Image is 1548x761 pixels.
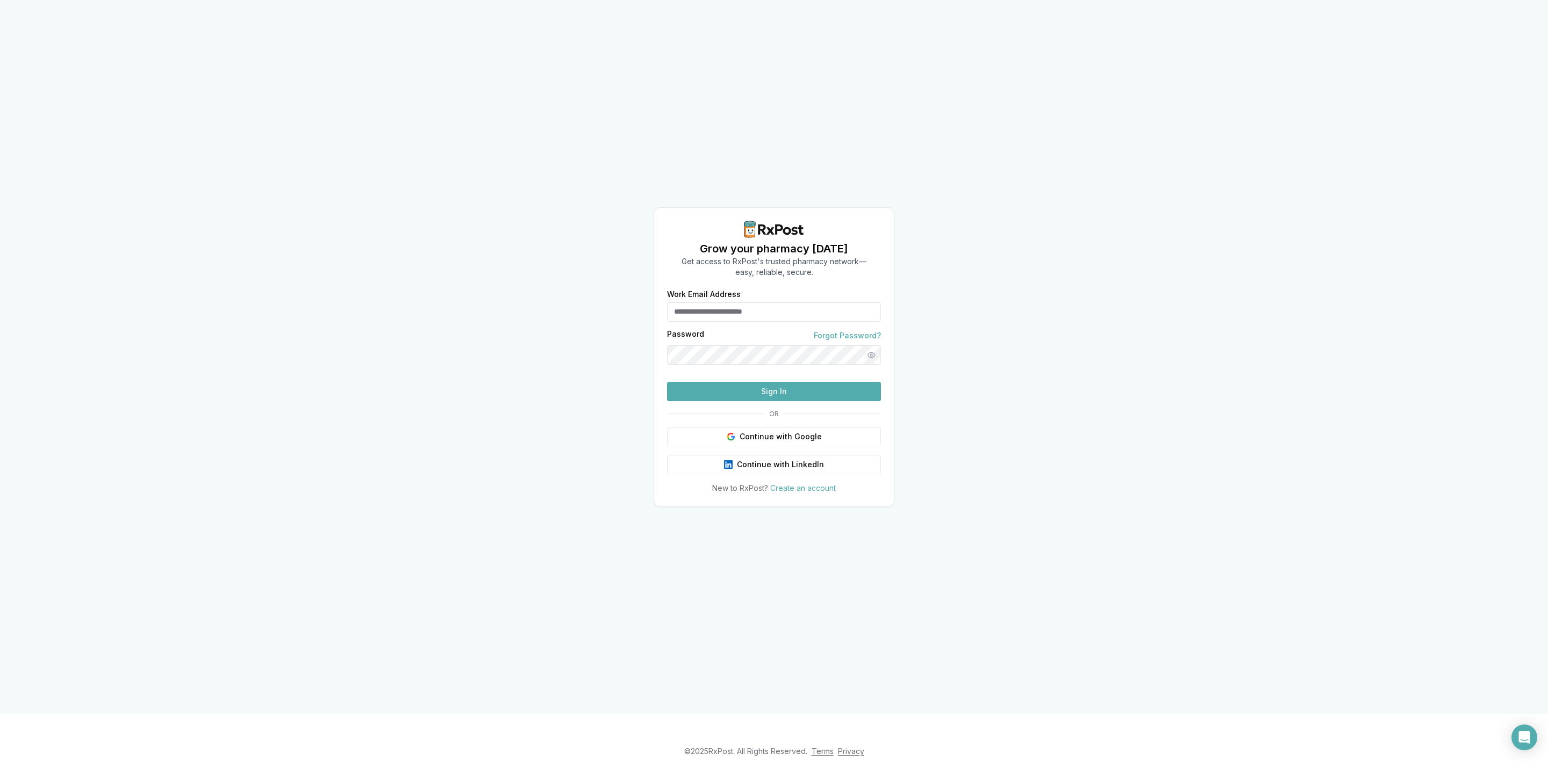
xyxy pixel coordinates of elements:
[724,460,733,469] img: LinkedIn
[838,746,864,756] a: Privacy
[667,330,704,341] label: Password
[1511,724,1537,750] div: Open Intercom Messenger
[667,382,881,401] button: Sign In
[814,330,881,341] a: Forgot Password?
[862,345,881,365] button: Show password
[770,483,836,492] a: Create an account
[727,432,735,441] img: Google
[667,427,881,446] button: Continue with Google
[667,291,881,298] label: Work Email Address
[682,256,866,278] p: Get access to RxPost's trusted pharmacy network— easy, reliable, secure.
[812,746,834,756] a: Terms
[682,241,866,256] h1: Grow your pharmacy [DATE]
[667,455,881,474] button: Continue with LinkedIn
[712,483,768,492] span: New to RxPost?
[765,410,783,418] span: OR
[740,221,808,238] img: RxPost Logo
